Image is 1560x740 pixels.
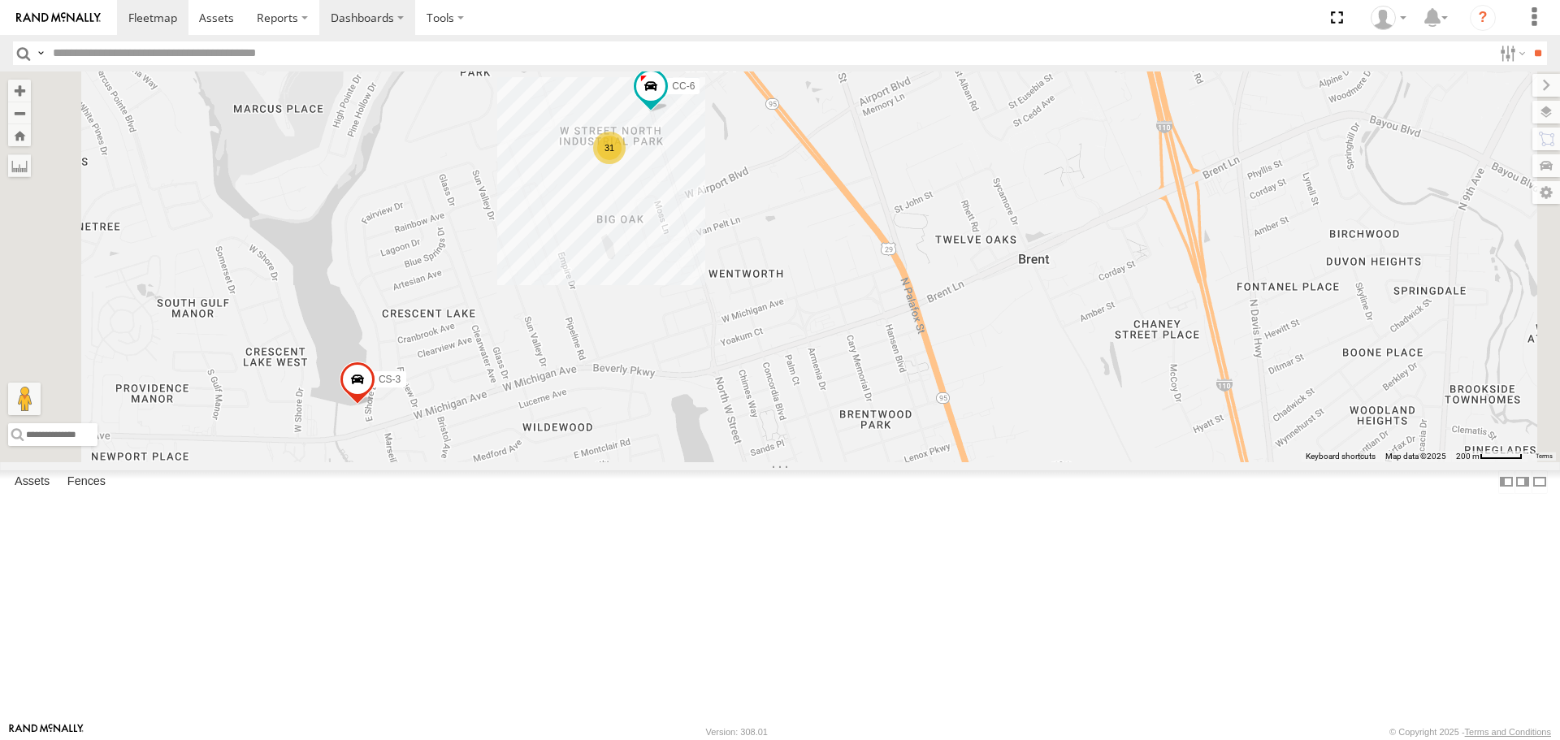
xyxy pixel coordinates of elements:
label: Fences [59,471,114,494]
div: © Copyright 2025 - [1389,727,1551,737]
label: Measure [8,154,31,177]
div: Version: 308.01 [706,727,768,737]
label: Hide Summary Table [1532,470,1548,494]
button: Keyboard shortcuts [1306,451,1376,462]
a: Terms and Conditions [1465,727,1551,737]
a: Visit our Website [9,724,84,740]
button: Drag Pegman onto the map to open Street View [8,383,41,415]
span: CC-6 [672,80,695,92]
label: Search Filter Options [1493,41,1528,65]
a: Terms (opens in new tab) [1536,452,1553,459]
span: Map data ©2025 [1385,452,1446,461]
button: Zoom in [8,80,31,102]
label: Search Query [34,41,47,65]
label: Dock Summary Table to the Right [1514,470,1531,494]
div: William Pittman [1365,6,1412,30]
img: rand-logo.svg [16,12,101,24]
label: Assets [6,471,58,494]
div: 31 [593,132,626,164]
button: Zoom Home [8,124,31,146]
button: Zoom out [8,102,31,124]
span: 200 m [1456,452,1480,461]
button: Map Scale: 200 m per 49 pixels [1451,451,1527,462]
label: Map Settings [1532,181,1560,204]
span: CS-3 [379,374,401,385]
i: ? [1470,5,1496,31]
label: Dock Summary Table to the Left [1498,470,1514,494]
